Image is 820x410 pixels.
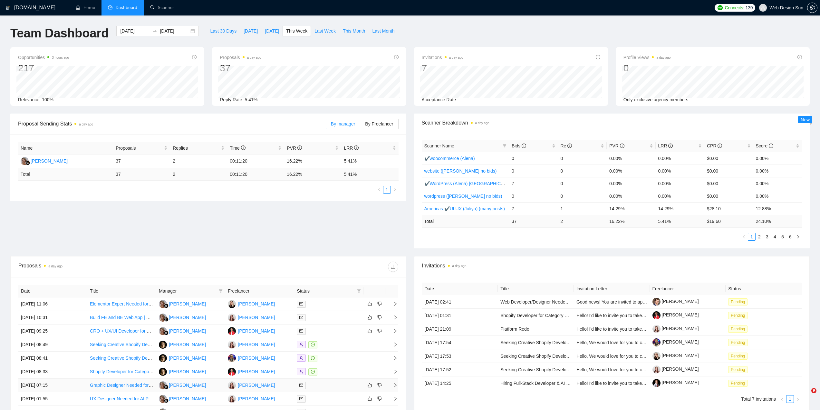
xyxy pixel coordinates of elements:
[375,186,383,194] button: left
[718,144,722,148] span: info-circle
[500,299,643,305] a: Web Developer/Designer Needed for Fishing Marketplace Website/App
[228,382,275,387] a: JP[PERSON_NAME]
[238,327,275,335] div: [PERSON_NAME]
[753,177,802,190] td: 0.00%
[90,342,230,347] a: Seeking Creative Shopify Developer for Theme and App Development
[728,325,748,333] span: Pending
[500,326,529,332] a: Platform Redo
[704,165,753,177] td: $0.00
[558,152,607,165] td: 0
[771,233,778,240] a: 4
[238,395,275,402] div: [PERSON_NAME]
[728,298,748,305] span: Pending
[159,327,167,335] img: MC
[192,55,197,59] span: info-circle
[240,26,261,36] button: [DATE]
[561,143,572,148] span: Re
[377,396,382,401] span: dislike
[90,328,184,334] a: CRO + UX/UI Developer for Shopify Plus Store
[656,152,705,165] td: 0.00%
[287,145,302,151] span: PVR
[753,165,802,177] td: 0.00%
[656,165,705,177] td: 0.00%
[299,383,303,387] span: mail
[376,314,383,321] button: dislike
[500,340,640,345] a: Seeking Creative Shopify Developer for Theme and App Development
[376,381,383,389] button: dislike
[228,301,275,306] a: AL[PERSON_NAME]
[227,155,284,168] td: 00:11:20
[377,188,381,192] span: left
[756,233,763,241] li: 2
[169,395,206,402] div: [PERSON_NAME]
[509,177,558,190] td: 7
[391,186,399,194] li: Next Page
[21,157,29,165] img: MC
[238,368,275,375] div: [PERSON_NAME]
[500,367,640,372] a: Seeking Creative Shopify Developer for Theme and App Development
[748,233,755,240] a: 1
[656,190,705,202] td: 0.00%
[756,143,773,148] span: Score
[230,145,245,151] span: Time
[170,168,227,181] td: 2
[652,380,699,385] a: [PERSON_NAME]
[354,145,359,150] span: info-circle
[159,396,206,401] a: MC[PERSON_NAME]
[18,142,113,155] th: Name
[704,190,753,202] td: $0.00
[500,313,637,318] a: Shopify Developer for Category Landing Pages and Dynamic Pricing
[368,396,372,401] span: like
[169,382,206,389] div: [PERSON_NAME]
[796,235,800,239] span: right
[76,5,95,10] a: homeHome
[341,155,398,168] td: 5.41%
[500,381,649,386] a: Hiring Full-Stack Developer & AI Development Expert for New HR Solution
[311,26,339,36] button: Last Week
[424,143,454,148] span: Scanner Name
[52,56,69,59] time: 3 hours ago
[728,326,750,331] a: Pending
[779,233,786,240] a: 5
[169,368,206,375] div: [PERSON_NAME]
[311,343,315,346] span: message
[771,233,779,241] li: 4
[558,202,607,215] td: 1
[228,315,275,320] a: JP[PERSON_NAME]
[120,27,150,35] input: Start date
[90,383,231,388] a: Graphic Designer Needed for Political Mail Pieces and Website Design
[228,395,236,403] img: JP
[422,54,463,61] span: Invitations
[807,3,817,13] button: setting
[159,382,206,387] a: MC[PERSON_NAME]
[424,156,475,161] a: ✔woocommerce (Alena)
[509,152,558,165] td: 0
[607,202,656,215] td: 14.29%
[244,27,258,35] span: [DATE]
[228,354,236,362] img: IS
[393,188,397,192] span: right
[159,328,206,333] a: MC[PERSON_NAME]
[522,144,526,148] span: info-circle
[169,314,206,321] div: [PERSON_NAME]
[299,302,303,306] span: mail
[286,27,307,35] span: This Week
[786,395,794,403] a: 1
[164,398,169,403] img: gigradar-bm.png
[424,181,516,186] a: ✔WordPress (Alena) [GEOGRAPHIC_DATA]
[159,300,167,308] img: MC
[159,354,167,362] img: NR
[228,368,236,376] img: AT
[159,341,167,349] img: NR
[284,155,341,168] td: 16.22%
[388,262,398,272] button: download
[170,142,227,155] th: Replies
[31,157,68,165] div: [PERSON_NAME]
[238,382,275,389] div: [PERSON_NAME]
[228,396,275,401] a: JP[PERSON_NAME]
[652,338,661,346] img: c1cJPidVpcXePRMVZ84mESIVo-MbeXt3QrpuL7ibfMk-JUbq0zFRfu2RJBCXcurpLZ
[238,314,275,321] div: [PERSON_NAME]
[787,233,794,240] a: 6
[458,97,461,102] span: --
